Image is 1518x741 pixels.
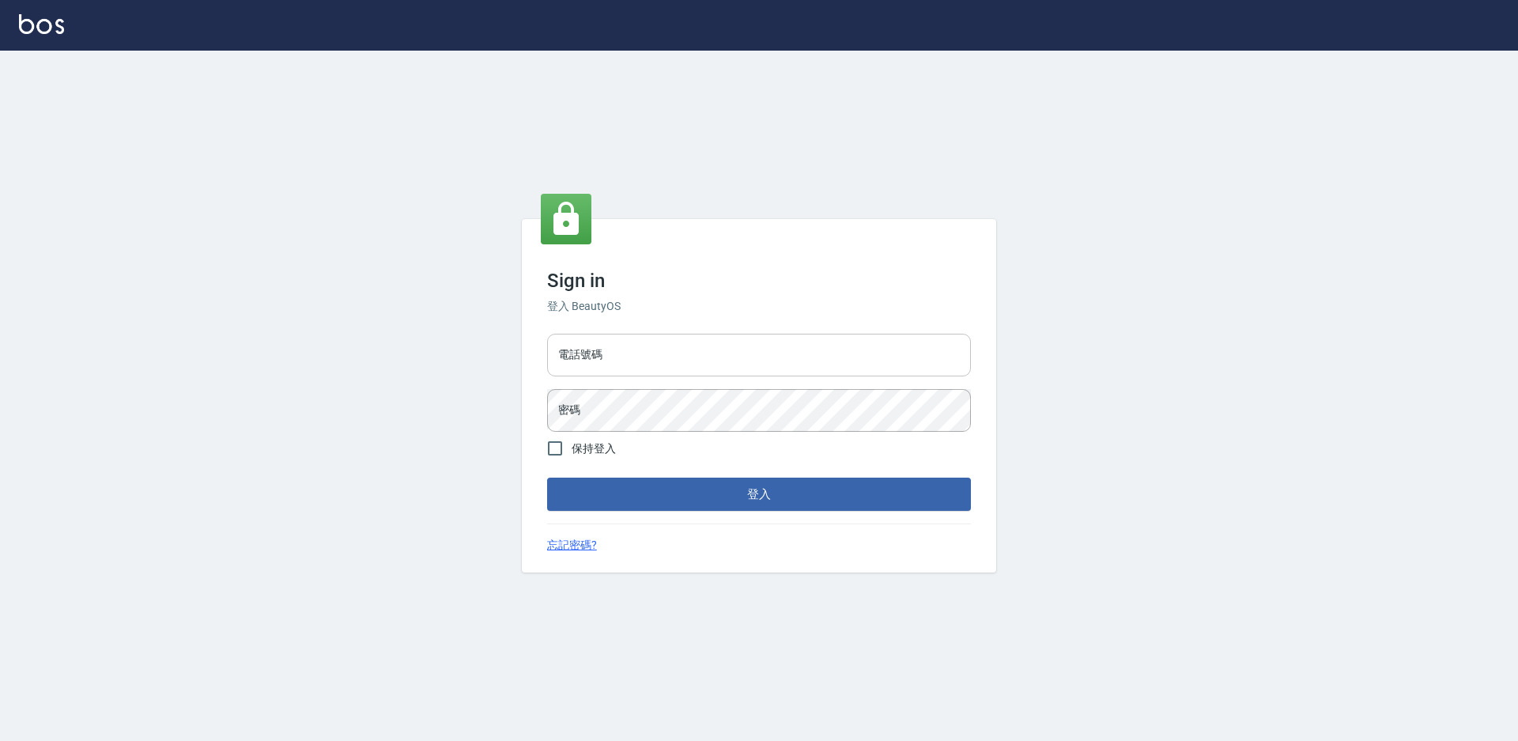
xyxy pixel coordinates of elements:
button: 登入 [547,478,971,511]
a: 忘記密碼? [547,537,597,554]
h6: 登入 BeautyOS [547,298,971,315]
img: Logo [19,14,64,34]
span: 保持登入 [572,440,616,457]
h3: Sign in [547,270,971,292]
